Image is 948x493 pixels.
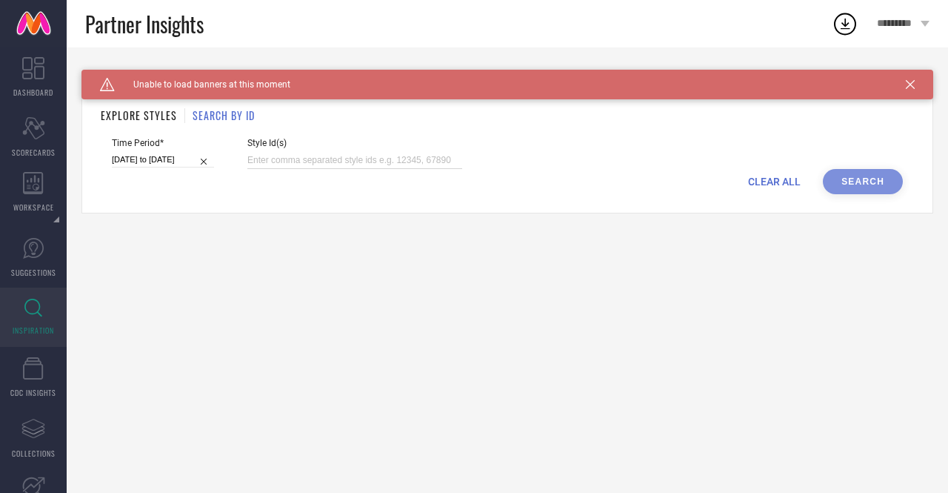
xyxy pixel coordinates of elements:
h1: SEARCH BY ID [193,107,255,123]
span: INSPIRATION [13,325,54,336]
input: Enter comma separated style ids e.g. 12345, 67890 [247,152,462,169]
span: WORKSPACE [13,202,54,213]
span: Time Period* [112,138,214,148]
span: CDC INSIGHTS [10,387,56,398]
span: SCORECARDS [12,147,56,158]
span: Partner Insights [85,9,204,39]
input: Select time period [112,152,214,168]
span: Unable to load banners at this moment [115,79,290,90]
h1: EXPLORE STYLES [101,107,177,123]
span: DASHBOARD [13,87,53,98]
div: Open download list [832,10,858,37]
div: Back TO Dashboard [81,70,933,81]
span: CLEAR ALL [748,176,801,188]
span: Style Id(s) [247,138,462,148]
span: COLLECTIONS [12,448,56,459]
span: SUGGESTIONS [11,267,56,278]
